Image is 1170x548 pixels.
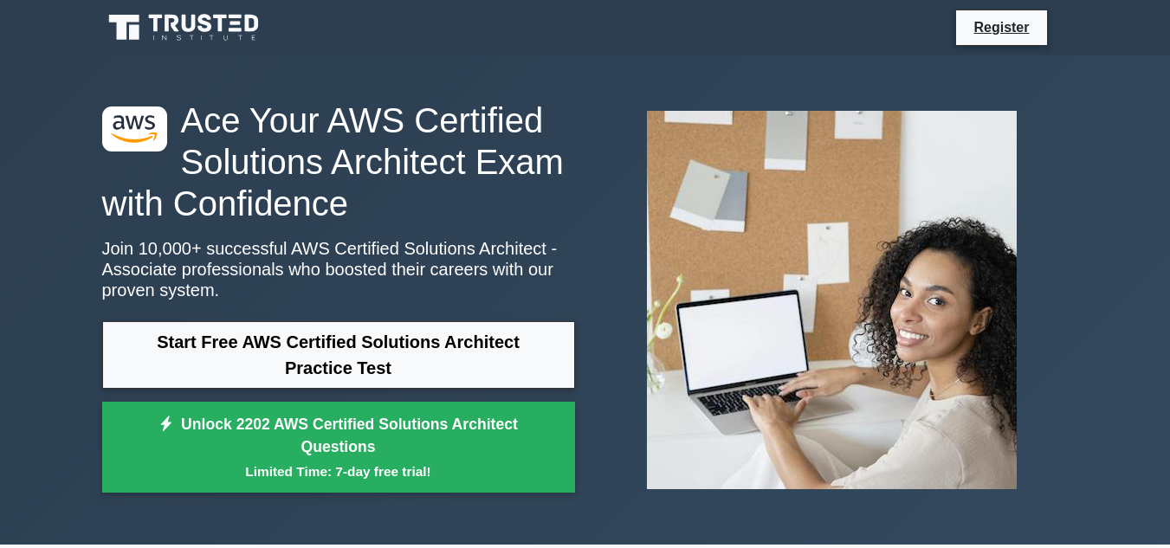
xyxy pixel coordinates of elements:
[963,16,1039,38] a: Register
[102,100,575,224] h1: Ace Your AWS Certified Solutions Architect Exam with Confidence
[124,461,553,481] small: Limited Time: 7-day free trial!
[102,402,575,493] a: Unlock 2202 AWS Certified Solutions Architect QuestionsLimited Time: 7-day free trial!
[102,321,575,389] a: Start Free AWS Certified Solutions Architect Practice Test
[102,238,575,300] p: Join 10,000+ successful AWS Certified Solutions Architect - Associate professionals who boosted t...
